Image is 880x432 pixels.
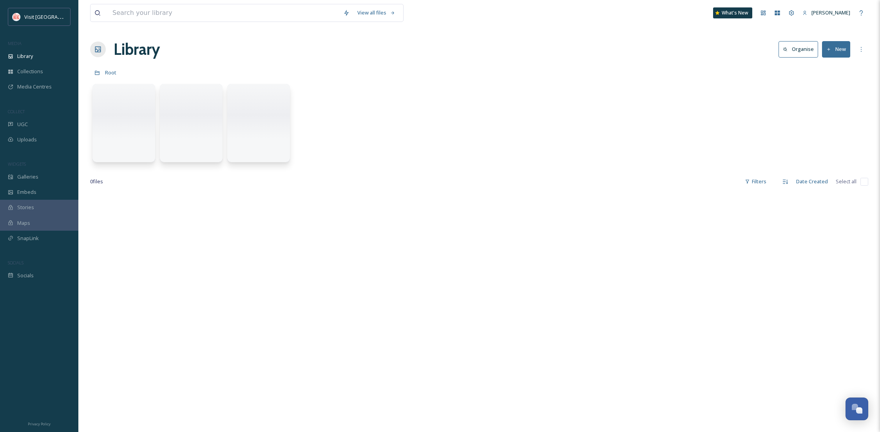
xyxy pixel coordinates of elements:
span: SOCIALS [8,260,24,266]
span: Media Centres [17,83,52,90]
input: Search your library [109,4,339,22]
a: Root [105,68,116,77]
button: Open Chat [846,398,868,420]
span: Visit [GEOGRAPHIC_DATA] [24,13,85,20]
span: UGC [17,121,28,128]
span: Privacy Policy [28,421,51,427]
div: Filters [741,174,770,189]
a: Library [114,38,160,61]
a: View all files [353,5,399,20]
span: COLLECT [8,108,25,114]
span: WIDGETS [8,161,26,167]
a: Privacy Policy [28,419,51,428]
span: SnapLink [17,235,39,242]
button: Organise [779,41,818,57]
span: Maps [17,219,30,227]
span: Library [17,52,33,60]
span: Embeds [17,188,36,196]
span: Root [105,69,116,76]
span: Galleries [17,173,38,181]
span: Stories [17,204,34,211]
span: MEDIA [8,40,22,46]
span: Collections [17,68,43,75]
button: New [822,41,850,57]
a: What's New [713,7,752,18]
img: vsbm-stackedMISH_CMYKlogo2017.jpg [13,13,20,21]
span: [PERSON_NAME] [811,9,850,16]
div: Date Created [792,174,832,189]
span: Uploads [17,136,37,143]
span: 0 file s [90,178,103,185]
a: [PERSON_NAME] [799,5,854,20]
span: Select all [836,178,856,185]
span: Socials [17,272,34,279]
